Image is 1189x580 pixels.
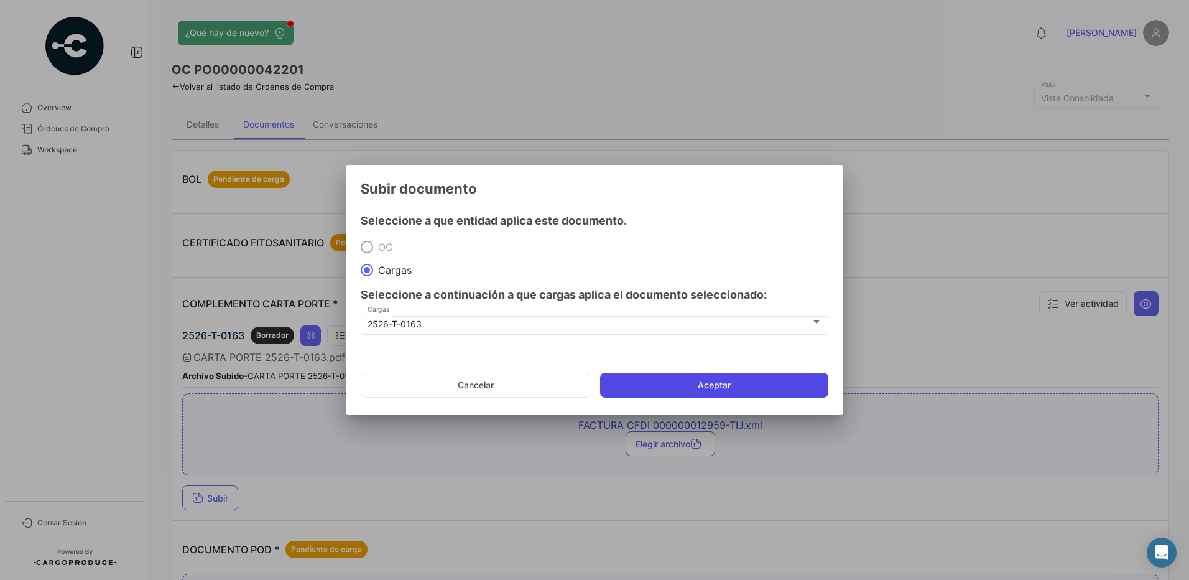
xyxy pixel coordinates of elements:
button: Aceptar [600,373,828,398]
h4: Seleccione a que entidad aplica este documento. [361,212,828,230]
span: Cargas [373,264,412,276]
span: OC [373,241,393,253]
mat-select-trigger: 2526-T-0163 [368,319,422,329]
div: Abrir Intercom Messenger [1147,538,1177,568]
h4: Seleccione a continuación a que cargas aplica el documento seleccionado: [361,286,828,304]
button: Cancelar [361,373,590,398]
h3: Subir documento [361,180,828,197]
